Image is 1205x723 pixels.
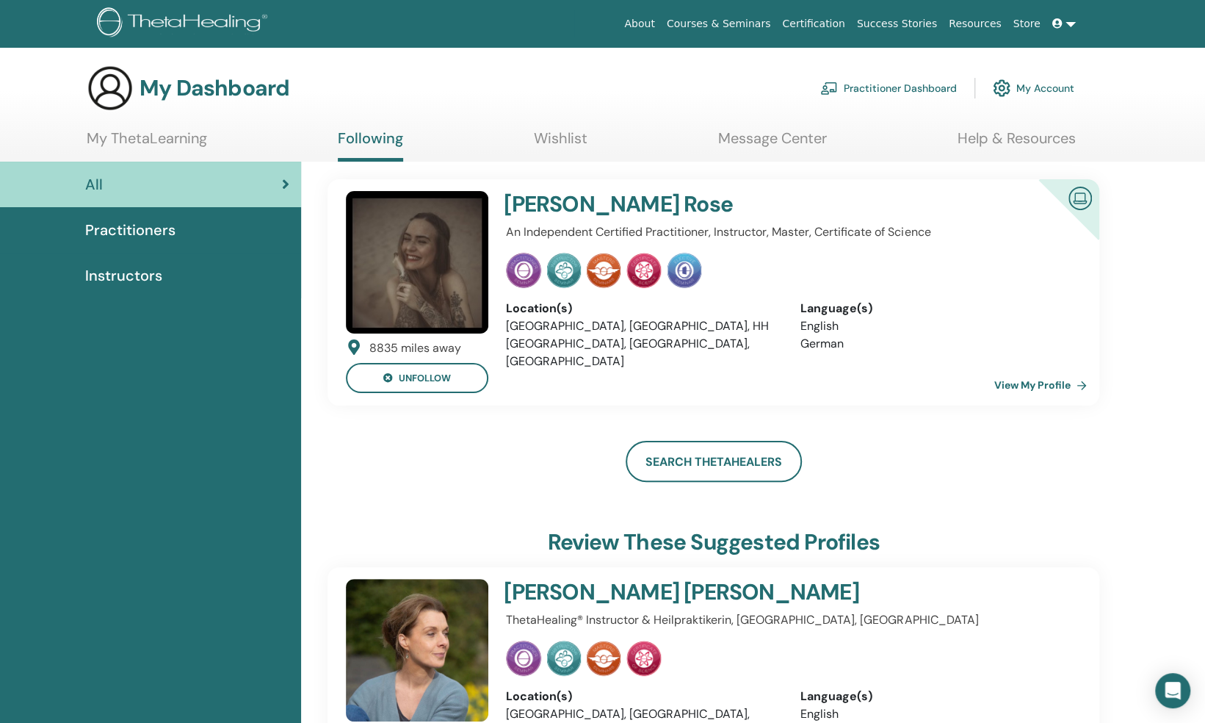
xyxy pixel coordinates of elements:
[506,611,1072,629] p: ThetaHealing® Instructor & Heilpraktikerin, [GEOGRAPHIC_DATA], [GEOGRAPHIC_DATA]
[994,370,1093,400] a: View My Profile
[346,191,488,334] img: default.jpg
[87,65,134,112] img: generic-user-icon.jpg
[626,441,802,482] a: Search ThetaHealers
[776,10,850,37] a: Certification
[820,72,957,104] a: Practitioner Dashboard
[851,10,943,37] a: Success Stories
[1007,10,1046,37] a: Store
[800,335,1072,353] li: German
[506,223,1072,241] p: An Independent Certified Practitioner, Instructor, Master, Certificate of Science
[958,129,1076,158] a: Help & Resources
[85,219,175,241] span: Practitioners
[369,339,461,357] div: 8835 miles away
[534,129,587,158] a: Wishlist
[338,129,403,162] a: Following
[993,76,1010,101] img: cog.svg
[618,10,660,37] a: About
[506,335,778,370] li: [GEOGRAPHIC_DATA], [GEOGRAPHIC_DATA], [GEOGRAPHIC_DATA]
[97,7,272,40] img: logo.png
[800,705,1072,723] li: English
[800,317,1072,335] li: English
[800,688,1072,705] div: Language(s)
[506,688,778,705] div: Location(s)
[85,265,162,287] span: Instructors
[506,300,778,317] div: Location(s)
[993,72,1074,104] a: My Account
[1015,179,1099,264] div: Certified Online Instructor
[506,317,778,335] li: [GEOGRAPHIC_DATA], [GEOGRAPHIC_DATA], HH
[346,363,488,393] button: unfollow
[1063,181,1098,214] img: Certified Online Instructor
[504,579,976,605] h4: [PERSON_NAME] [PERSON_NAME]
[1155,673,1190,708] div: Open Intercom Messenger
[718,129,827,158] a: Message Center
[820,82,838,95] img: chalkboard-teacher.svg
[85,173,103,195] span: All
[140,75,289,101] h3: My Dashboard
[800,300,1072,317] div: Language(s)
[548,529,880,555] h3: Review these suggested profiles
[504,191,976,217] h4: [PERSON_NAME] Rose
[661,10,777,37] a: Courses & Seminars
[346,579,488,722] img: default.jpg
[943,10,1007,37] a: Resources
[87,129,207,158] a: My ThetaLearning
